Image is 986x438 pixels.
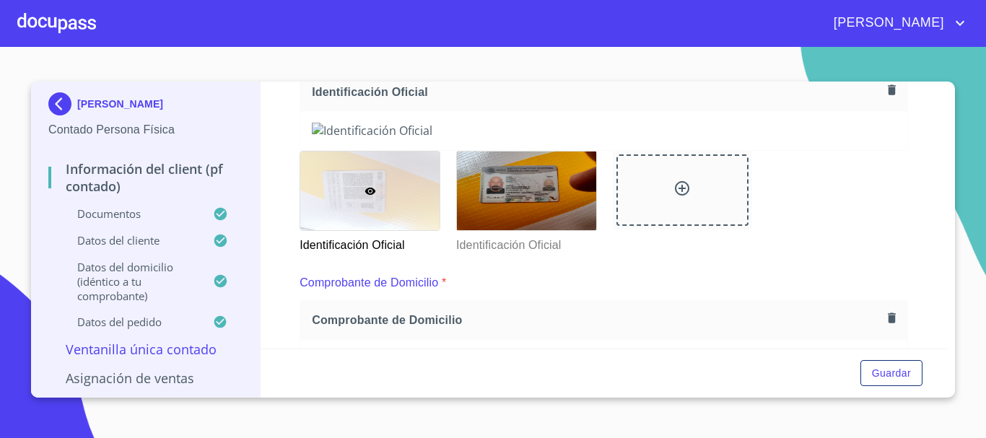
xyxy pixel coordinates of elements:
[457,152,596,230] img: Identificación Oficial
[48,206,213,221] p: Documentos
[48,92,243,121] div: [PERSON_NAME]
[77,98,163,110] p: [PERSON_NAME]
[312,123,896,139] img: Identificación Oficial
[456,231,595,254] p: Identificación Oficial
[48,341,243,358] p: Ventanilla única contado
[48,92,77,115] img: Docupass spot blue
[48,260,213,303] p: Datos del domicilio (idéntico a tu comprobante)
[300,274,438,292] p: Comprobante de Domicilio
[823,12,969,35] button: account of current user
[48,160,243,195] p: Información del Client (PF contado)
[860,360,922,387] button: Guardar
[872,364,911,382] span: Guardar
[48,121,243,139] p: Contado Persona Física
[48,315,213,329] p: Datos del pedido
[823,12,951,35] span: [PERSON_NAME]
[312,312,882,328] span: Comprobante de Domicilio
[312,84,882,100] span: Identificación Oficial
[48,233,213,248] p: Datos del cliente
[48,369,243,387] p: Asignación de Ventas
[300,231,439,254] p: Identificación Oficial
